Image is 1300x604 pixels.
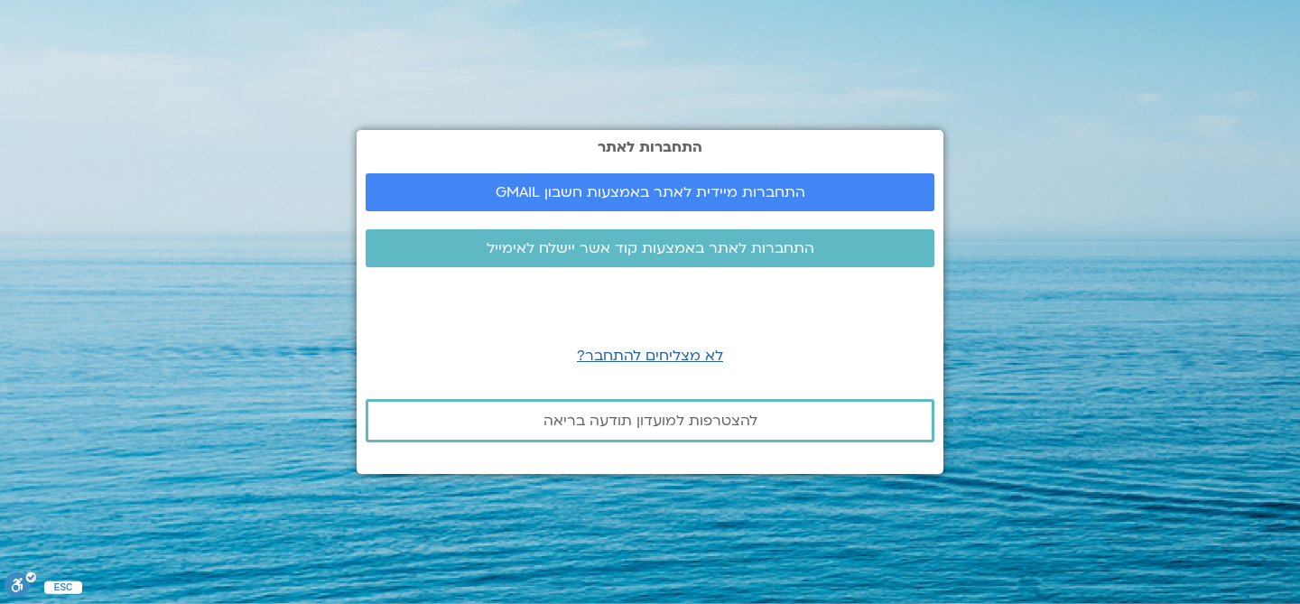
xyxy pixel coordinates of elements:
[366,229,934,267] a: התחברות לאתר באמצעות קוד אשר יישלח לאימייל
[543,413,757,429] span: להצטרפות למועדון תודעה בריאה
[496,184,805,200] span: התחברות מיידית לאתר באמצעות חשבון GMAIL
[577,346,723,366] a: לא מצליחים להתחבר?
[366,139,934,155] h2: התחברות לאתר
[366,173,934,211] a: התחברות מיידית לאתר באמצעות חשבון GMAIL
[487,240,814,256] span: התחברות לאתר באמצעות קוד אשר יישלח לאימייל
[366,399,934,442] a: להצטרפות למועדון תודעה בריאה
